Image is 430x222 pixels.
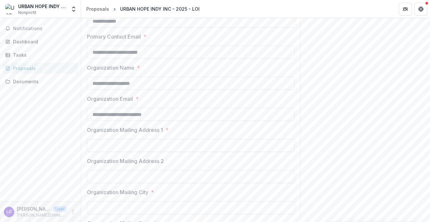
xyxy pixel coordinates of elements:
[13,52,73,58] div: Tasks
[87,157,164,165] p: Organization Mailing Address 2
[3,23,78,34] button: Notifications
[13,38,73,45] div: Dashboard
[87,64,134,72] p: Organization Name
[87,33,141,41] p: Primary Contact Email
[18,3,67,10] div: URBAN HOPE INDY INC
[3,36,78,47] a: Dashboard
[5,4,16,14] img: URBAN HOPE INDY INC
[120,6,200,12] div: URBAN HOPE INDY INC - 2025 - LOI
[17,205,51,212] p: [PERSON_NAME]
[13,65,73,72] div: Proposals
[69,208,77,216] button: More
[13,78,73,85] div: Documents
[53,206,67,212] p: User
[17,212,67,218] p: [PERSON_NAME][EMAIL_ADDRESS][DOMAIN_NAME]
[69,3,78,16] button: Open entity switcher
[6,210,12,214] div: Logan Cayton
[399,3,412,16] button: Partners
[87,188,148,196] p: Organization Mailing City
[84,4,202,14] nav: breadcrumb
[18,10,36,16] span: Nonprofit
[3,50,78,60] a: Tasks
[414,3,427,16] button: Get Help
[13,26,76,31] span: Notifications
[87,126,163,134] p: Organization Mailing Address 1
[3,76,78,87] a: Documents
[87,95,133,103] p: Organization Email
[86,6,109,12] div: Proposals
[3,63,78,74] a: Proposals
[84,4,112,14] a: Proposals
